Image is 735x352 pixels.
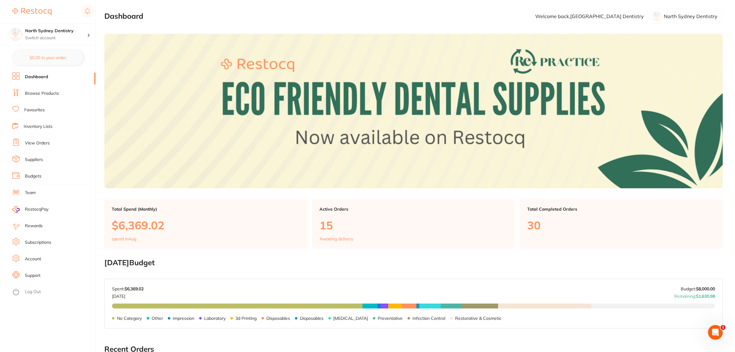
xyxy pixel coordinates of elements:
a: Favourites [24,107,45,113]
a: Rewards [25,223,43,229]
strong: $6,369.02 [125,286,144,292]
p: Spent: [112,286,144,291]
iframe: Intercom live chat [708,325,723,340]
p: Laboratory [204,316,226,321]
p: 3d Printing [235,316,257,321]
a: Suppliers [25,157,43,163]
a: Total Completed Orders30 [520,199,723,249]
a: Dashboard [25,74,48,80]
p: Total Spend (Monthly) [112,207,300,212]
p: Budget: [681,286,715,291]
p: Remaining: [674,291,715,299]
span: RestocqPay [25,206,48,212]
p: 30 [527,219,715,231]
a: Subscriptions [25,239,51,246]
a: Active Orders15Awaiting delivery [312,199,515,249]
h2: Dashboard [104,12,143,21]
p: Awaiting delivery [319,236,353,241]
img: North Sydney Dentistry [10,28,22,40]
p: Welcome back, [GEOGRAPHIC_DATA] Dentistry [535,13,644,19]
p: Restorative & Cosmetic [455,316,501,321]
p: Other [152,316,163,321]
a: Inventory Lists [24,124,52,130]
p: Impression [173,316,194,321]
a: Team [25,190,36,196]
p: Active Orders [319,207,508,212]
h4: North Sydney Dentistry [25,28,87,34]
img: Restocq Logo [12,8,52,15]
p: 15 [319,219,508,231]
a: Budgets [25,173,41,179]
a: View Orders [25,140,50,146]
p: Infection Control [412,316,445,321]
a: Log Out [25,289,41,295]
p: [DATE] [112,291,144,299]
p: spend in Aug [112,236,136,241]
a: Restocq Logo [12,5,52,19]
p: $6,369.02 [112,219,300,231]
strong: $1,630.98 [696,293,715,299]
img: RestocqPay [12,206,20,213]
p: Disposables [300,316,323,321]
a: Support [25,273,41,279]
p: Preventative [378,316,403,321]
p: [MEDICAL_DATA] [333,316,368,321]
button: Log Out [12,287,94,297]
a: Account [25,256,41,262]
h2: [DATE] Budget [104,258,723,267]
p: No Category [117,316,142,321]
p: Switch account [25,35,87,41]
a: Browse Products [25,90,59,97]
img: Dashboard [104,34,723,188]
a: RestocqPay [12,206,48,213]
p: North Sydney Dentistry [664,13,718,19]
a: Total Spend (Monthly)$6,369.02spend inAug [104,199,307,249]
span: 1 [721,325,725,330]
p: Disposables [266,316,290,321]
p: Total Completed Orders [527,207,715,212]
strong: $8,000.00 [696,286,715,292]
button: $0.00 in your order [12,50,83,65]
